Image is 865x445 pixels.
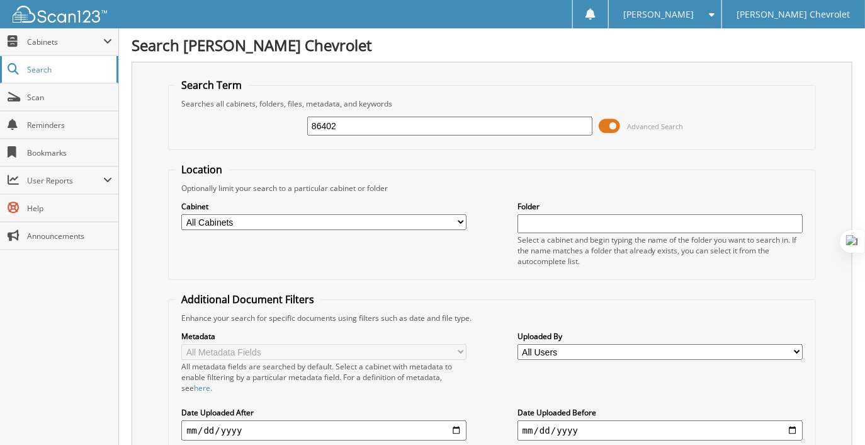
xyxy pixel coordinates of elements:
a: here [194,383,210,393]
div: Searches all cabinets, folders, files, metadata, and keywords [175,98,809,109]
label: Uploaded By [517,331,803,342]
span: Announcements [27,231,112,241]
label: Date Uploaded After [181,407,466,418]
span: Scan [27,92,112,103]
span: Search [27,64,110,75]
input: start [181,420,466,441]
div: Select a cabinet and begin typing the name of the folder you want to search in. If the name match... [517,234,803,267]
legend: Additional Document Filters [175,292,320,306]
label: Metadata [181,331,466,342]
legend: Search Term [175,78,248,92]
input: end [517,420,803,441]
legend: Location [175,163,229,176]
h1: Search [PERSON_NAME] Chevrolet [132,35,852,55]
label: Date Uploaded Before [517,407,803,418]
span: Bookmarks [27,147,112,158]
label: Folder [517,201,803,212]
label: Cabinet [181,201,466,212]
span: Cabinets [27,37,103,47]
span: User Reports [27,175,103,186]
img: scan123-logo-white.svg [13,6,107,23]
div: Optionally limit your search to a particular cabinet or folder [175,183,809,194]
iframe: Chat Widget [802,384,865,445]
span: Reminders [27,120,112,130]
span: Help [27,203,112,214]
span: [PERSON_NAME] Chevrolet [737,11,850,18]
div: All metadata fields are searched by default. Select a cabinet with metadata to enable filtering b... [181,361,466,393]
div: Enhance your search for specific documents using filters such as date and file type. [175,313,809,323]
span: Advanced Search [627,122,683,131]
span: [PERSON_NAME] [624,11,694,18]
